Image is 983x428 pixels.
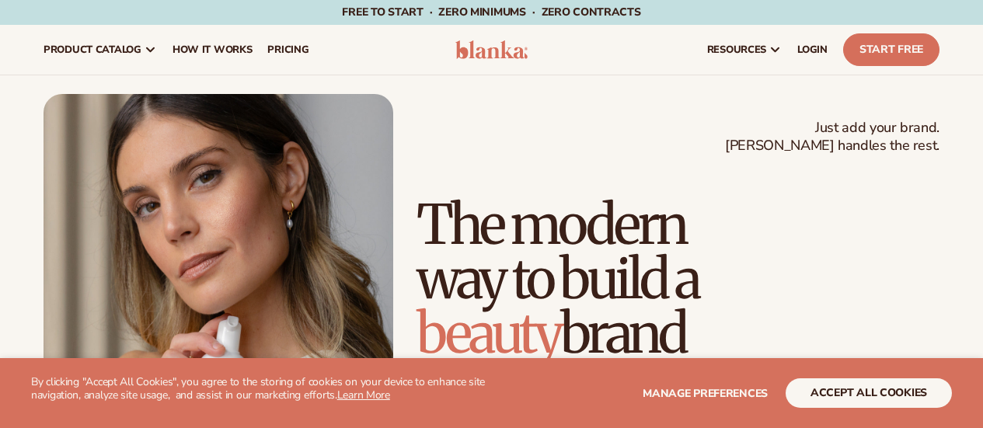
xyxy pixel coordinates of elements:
button: accept all cookies [786,378,952,408]
a: Start Free [843,33,939,66]
span: How It Works [173,43,253,56]
a: resources [699,25,790,75]
button: Manage preferences [643,378,768,408]
span: LOGIN [797,43,828,56]
p: By clicking "Accept All Cookies", you agree to the storing of cookies on your device to enhance s... [31,376,492,402]
span: Manage preferences [643,386,768,401]
span: pricing [267,43,308,56]
span: Free to start · ZERO minimums · ZERO contracts [342,5,640,19]
a: How It Works [165,25,260,75]
img: logo [455,40,528,59]
span: product catalog [44,43,141,56]
a: Learn More [337,388,390,402]
span: beauty [417,299,560,367]
span: Just add your brand. [PERSON_NAME] handles the rest. [725,119,939,155]
span: resources [707,43,766,56]
h1: The modern way to build a brand [417,197,939,360]
a: product catalog [36,25,165,75]
a: LOGIN [790,25,835,75]
a: pricing [260,25,316,75]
